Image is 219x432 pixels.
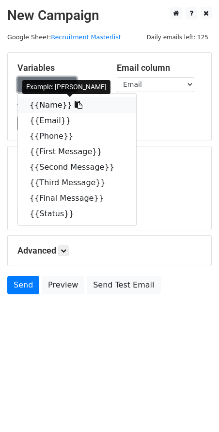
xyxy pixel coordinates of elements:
a: {{Email}} [18,113,136,128]
h5: Advanced [17,245,202,256]
h2: New Campaign [7,7,212,24]
a: Daily emails left: 125 [143,33,212,41]
small: Google Sheet: [7,33,121,41]
a: {{Final Message}} [18,191,136,206]
a: Recruitment Masterlist [51,33,121,41]
a: Send [7,276,39,294]
h5: Variables [17,63,102,73]
span: Daily emails left: 125 [143,32,212,43]
h5: Email column [117,63,202,73]
a: {{Second Message}} [18,160,136,175]
a: {{First Message}} [18,144,136,160]
a: Send Test Email [87,276,160,294]
a: {{Status}} [18,206,136,222]
a: Copy/paste... [17,77,77,92]
a: {{Phone}} [18,128,136,144]
a: Preview [42,276,84,294]
iframe: Chat Widget [171,385,219,432]
div: Example: [PERSON_NAME] [22,80,110,94]
a: {{Third Message}} [18,175,136,191]
a: {{Name}} [18,97,136,113]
